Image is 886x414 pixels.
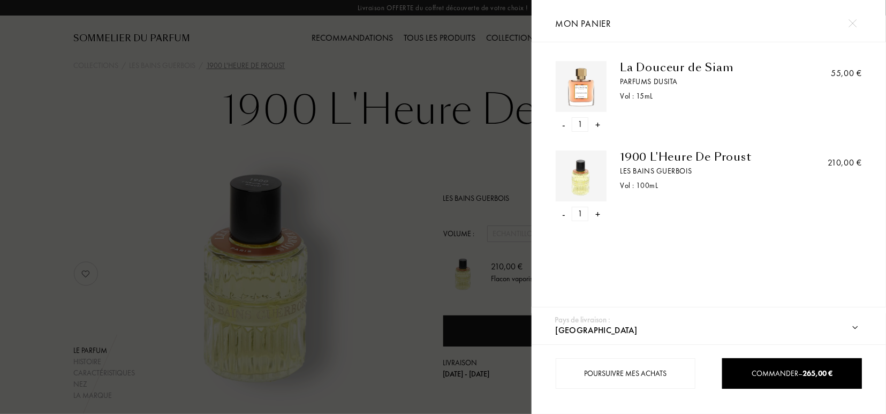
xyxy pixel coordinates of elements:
a: 1900 L'Heure De Proust [620,150,785,163]
div: Pays de livraison : [555,314,611,326]
span: Mon panier [556,18,611,29]
img: cross.svg [849,19,857,27]
div: 55,00 € [831,67,862,80]
div: Poursuivre mes achats [556,358,695,389]
div: Vol : 15 mL [620,91,785,102]
a: La Douceur de Siam [620,61,785,74]
div: 1 [572,207,589,221]
div: - [562,207,565,221]
img: BMXGHHMD1W.png [558,153,604,199]
div: 1 [572,117,589,132]
a: Parfums Dusita [620,76,785,87]
div: + [595,117,600,132]
a: Les Bains Guerbois [620,165,785,177]
div: 210,00 € [828,156,862,169]
div: + [595,207,600,221]
span: Commander – [752,368,832,378]
div: Vol : 100 mL [620,180,785,191]
div: - [562,117,565,132]
img: MGPMYUBN4D.png [558,64,604,109]
span: 265,00 € [802,368,832,378]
